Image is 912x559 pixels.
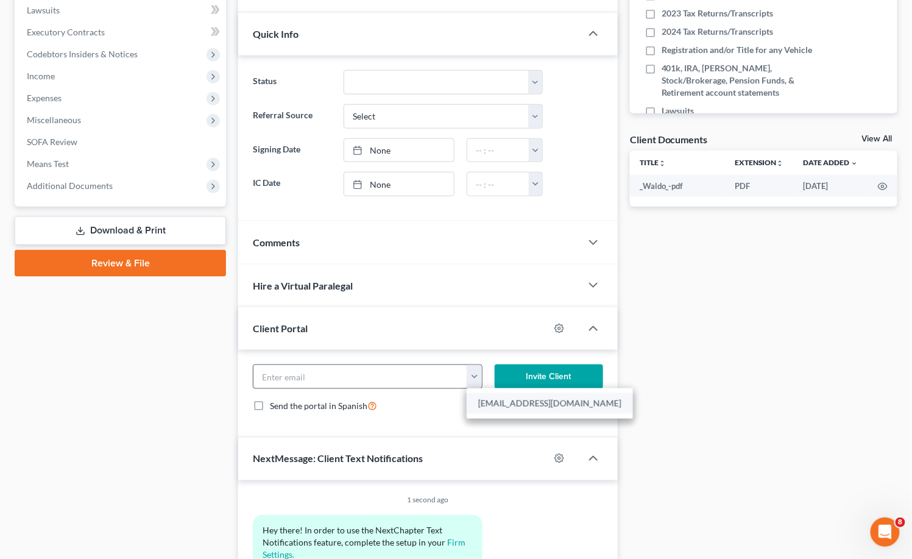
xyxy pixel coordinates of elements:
[662,7,773,20] span: 2023 Tax Returns/Transcripts
[253,453,423,465] span: NextMessage: Client Text Notifications
[777,160,784,167] i: unfold_more
[253,237,300,248] span: Comments
[253,495,603,505] div: 1 second ago
[725,175,794,197] td: PDF
[467,139,529,162] input: -- : --
[640,158,666,167] a: Titleunfold_more
[27,49,138,59] span: Codebtors Insiders & Notices
[15,216,226,245] a: Download & Print
[27,115,81,125] span: Miscellaneous
[263,525,445,548] span: Hey there! In order to use the NextChapter Text Notifications feature, complete the setup in your
[344,139,454,162] a: None
[17,21,226,43] a: Executory Contracts
[630,133,708,146] div: Client Documents
[662,44,812,56] span: Registration and/or Title for any Vehicle
[862,135,893,143] a: View All
[27,27,105,37] span: Executory Contracts
[253,322,308,334] span: Client Portal
[467,393,633,414] a: [EMAIL_ADDRESS][DOMAIN_NAME]
[896,518,905,527] span: 8
[467,173,529,196] input: -- : --
[247,70,338,94] label: Status
[27,93,62,103] span: Expenses
[270,401,367,411] span: Send the portal in Spanish
[247,104,338,129] label: Referral Source
[495,365,603,389] button: Invite Client
[27,71,55,81] span: Income
[662,62,820,99] span: 401k, IRA, [PERSON_NAME], Stock/Brokerage, Pension Funds, & Retirement account statements
[344,173,454,196] a: None
[27,5,60,15] span: Lawsuits
[15,250,226,277] a: Review & File
[662,105,695,117] span: Lawsuits
[851,160,858,167] i: expand_more
[17,131,226,153] a: SOFA Review
[27,137,77,147] span: SOFA Review
[794,175,868,197] td: [DATE]
[735,158,784,167] a: Extensionunfold_more
[27,180,113,191] span: Additional Documents
[253,280,353,291] span: Hire a Virtual Paralegal
[659,160,666,167] i: unfold_more
[247,138,338,163] label: Signing Date
[871,518,900,547] iframe: Intercom live chat
[804,158,858,167] a: Date Added expand_more
[247,172,338,196] label: IC Date
[662,26,773,38] span: 2024 Tax Returns/Transcripts
[253,28,299,40] span: Quick Info
[27,158,69,169] span: Means Test
[253,365,467,388] input: Enter email
[630,175,725,197] td: _Waldo_-pdf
